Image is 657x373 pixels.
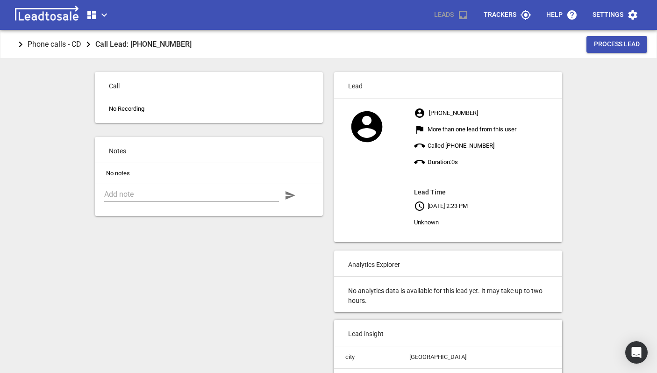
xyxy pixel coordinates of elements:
td: city [334,346,398,369]
aside: Call Lead: [PHONE_NUMBER] [95,38,192,50]
p: Call [95,72,323,98]
img: logo [11,6,82,24]
p: Phone calls - CD [28,39,81,50]
p: No analytics data is available for this lead yet. It may take up to two hours. [334,277,562,312]
p: Lead insight [334,320,562,346]
p: Notes [95,137,323,163]
li: No notes [95,163,323,184]
span: Process Lead [594,40,640,49]
aside: Lead Time [414,186,562,198]
p: Trackers [484,10,516,20]
button: Process Lead [586,36,647,53]
p: Lead [334,72,562,98]
td: [GEOGRAPHIC_DATA] [398,346,562,369]
p: Settings [593,10,623,20]
div: Open Intercom Messenger [625,341,648,364]
p: [PHONE_NUMBER] More than one lead from this user Called [PHONE_NUMBER] Duration: 0 s [DATE] 2:23 ... [414,105,562,230]
svg: Your local time [414,201,425,212]
p: Help [546,10,563,20]
p: No Recording [95,104,323,123]
p: Analytics Explorer [334,251,562,277]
